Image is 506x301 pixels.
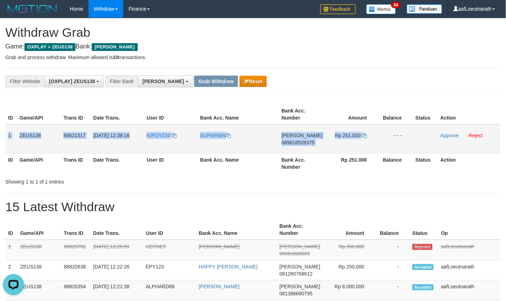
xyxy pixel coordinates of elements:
[280,271,313,277] span: Copy 081260768612 to clipboard
[5,54,501,61] p: Grab and process withdraw. Maximum allowed is transactions.
[391,2,401,8] span: 34
[378,125,413,154] td: - - -
[280,284,320,290] span: [PERSON_NAME]
[323,240,375,260] td: Rp 350,000
[375,220,410,240] th: Balance
[3,3,24,24] button: Open LiveChat chat widget
[438,153,501,173] th: Action
[335,133,361,138] span: Rp 251.000
[438,260,501,280] td: aafLoeutnarath
[196,220,277,240] th: Bank Acc. Name
[280,244,320,249] span: [PERSON_NAME]
[5,4,59,14] img: MOTION_logo.png
[61,104,90,125] th: Trans ID
[323,220,375,240] th: Amount
[375,280,410,301] td: -
[49,79,95,84] span: [OXPLAY] ZEUS138
[199,284,240,290] a: [PERSON_NAME]
[24,43,75,51] span: OXPLAY > ZEUS138
[63,133,85,138] span: 88821317
[375,260,410,280] td: -
[438,104,501,125] th: Action
[61,280,90,301] td: 88820354
[17,125,61,154] td: ZEUS138
[17,104,61,125] th: Game/API
[412,244,432,250] span: Rejected
[197,104,279,125] th: Bank Acc. Name
[143,260,196,280] td: EPY123
[147,133,176,138] a: KIPOY234
[199,264,258,270] a: HAPPY [PERSON_NAME]
[280,264,320,270] span: [PERSON_NAME]
[90,104,144,125] th: Date Trans.
[5,200,501,214] h1: 15 Latest Withdraw
[366,4,396,14] img: Button%20Memo.svg
[441,133,459,138] a: Approve
[90,260,143,280] td: [DATE] 12:22:26
[17,153,61,173] th: Game/API
[44,75,104,87] button: [OXPLAY] ZEUS138
[5,43,501,50] h4: Game: Bank:
[412,264,434,270] span: Accepted
[375,240,410,260] td: -
[282,140,315,145] span: Copy 089618528375 to clipboard
[378,104,413,125] th: Balance
[438,240,501,260] td: aafLoeutnarath
[5,125,17,154] td: 1
[280,251,310,256] span: Copy 08961668569 to clipboard
[5,25,501,40] h1: Withdraw Grab
[5,220,17,240] th: ID
[147,133,170,138] span: KIPOY234
[362,133,367,138] a: Copy 251000 to clipboard
[407,4,442,14] img: panduan.png
[197,153,279,173] th: Bank Acc. Name
[92,43,137,51] span: [PERSON_NAME]
[279,153,325,173] th: Bank Acc. Number
[279,104,325,125] th: Bank Acc. Number
[320,4,356,14] img: Feedback.jpg
[17,240,61,260] td: ZEUS138
[143,240,196,260] td: CEPOET
[378,153,413,173] th: Balance
[5,240,17,260] td: 1
[200,133,231,138] a: SUPARMIN
[90,240,143,260] td: [DATE] 12:25:59
[17,220,61,240] th: Game/API
[280,291,313,297] span: Copy 081386690795 to clipboard
[144,104,197,125] th: User ID
[240,76,267,87] button: Reset
[5,75,44,87] div: Filter Website
[199,244,240,249] a: [PERSON_NAME]
[5,104,17,125] th: ID
[323,260,375,280] td: Rp 250,000
[282,133,322,138] span: [PERSON_NAME]
[105,75,138,87] div: Filter Bank
[438,220,501,240] th: Op
[17,280,61,301] td: ZEUS138
[138,75,193,87] button: [PERSON_NAME]
[143,280,196,301] td: ALPHARD88
[90,220,143,240] th: Date Trans.
[61,240,90,260] td: 88820702
[325,104,378,125] th: Amount
[410,220,438,240] th: Status
[17,260,61,280] td: ZEUS138
[323,280,375,301] td: Rp 8,000,000
[194,76,238,87] button: Grab Withdraw
[5,153,17,173] th: ID
[113,54,118,60] strong: 10
[413,153,438,173] th: Status
[413,104,438,125] th: Status
[277,220,323,240] th: Bank Acc. Number
[90,280,143,301] td: [DATE] 12:21:38
[61,220,90,240] th: Trans ID
[469,133,483,138] a: Reject
[5,260,17,280] td: 2
[93,133,129,138] span: [DATE] 12:38:16
[438,280,501,301] td: aafLoeutnarath
[143,220,196,240] th: User ID
[61,260,90,280] td: 88820638
[325,153,378,173] th: Rp 251.000
[142,79,184,84] span: [PERSON_NAME]
[412,284,434,290] span: Accepted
